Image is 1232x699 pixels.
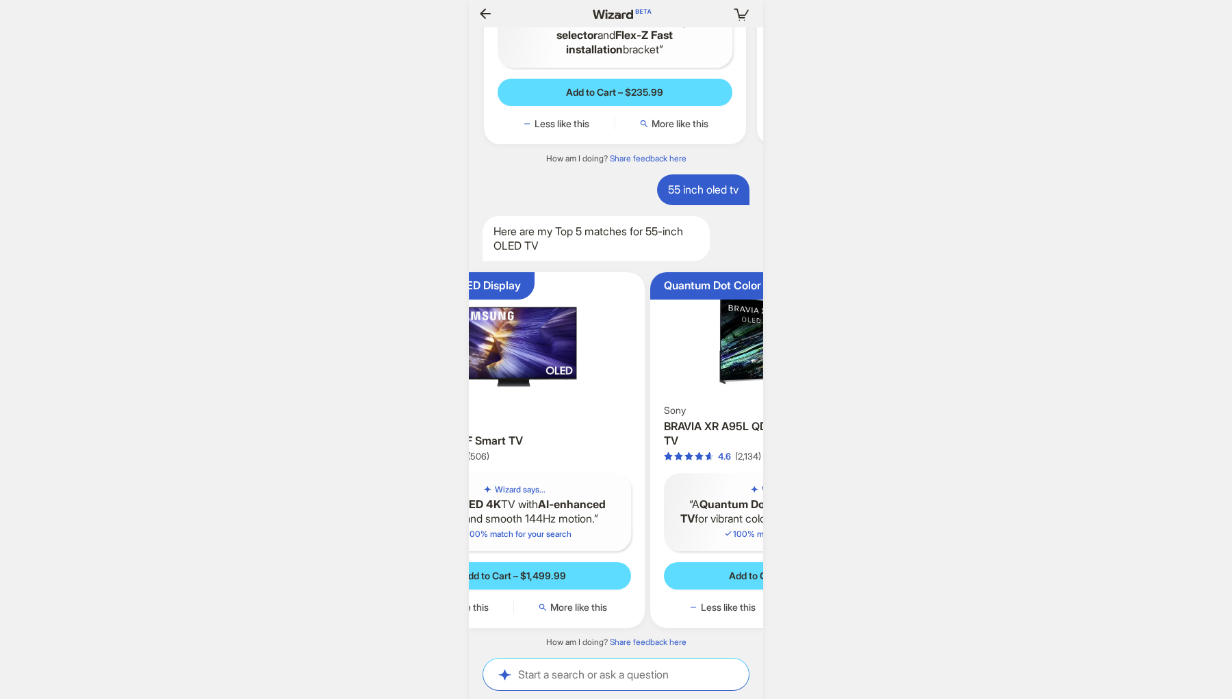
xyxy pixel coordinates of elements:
[680,497,873,525] b: Google TV
[483,216,710,261] div: Here are my Top 5 matches for 55-inch OLED TV
[684,452,693,461] span: star
[495,484,546,495] h5: Wizard says...
[383,272,645,628] div: Cinematic OLED DisplayOLED 4K S90F Smart TVOLED 4K S90F Smart TV4.7 out of 5 stars(506)Wizard say...
[718,451,731,462] div: 4.6
[514,601,631,614] button: More like this
[509,14,721,57] q: Bathroom fan with and bracket
[652,118,708,130] span: More like this
[498,79,732,106] button: Add to Cart – $235.99
[729,570,834,582] span: Add to Cart – $1,499.00
[723,529,838,539] span: 100 % match for your search
[397,434,632,448] h3: OLED 4K S90F Smart TV
[610,153,686,163] a: Share feedback here
[498,117,615,131] button: Less like this
[664,404,686,417] span: Sony
[705,452,714,461] span: star
[762,484,812,495] h5: Wizard says...
[664,278,793,293] div: Quantum Dot Color Boost
[457,529,572,539] span: 100 % match for your search
[735,451,761,462] div: (2,134)
[664,451,731,462] div: 4.6 out of 5 stars
[566,86,663,98] span: Add to Cart – $235.99
[408,497,621,526] q: A TV with and smooth 144Hz motion.
[664,419,899,448] h3: BRAVIA XR A95L QD-OLED 4K HDR Google TV
[700,497,800,511] b: Quantum Dot OLED
[615,117,732,131] button: More like this
[461,570,566,582] span: Add to Cart – $1,499.99
[556,14,708,42] b: Pick-A-Flow speed selector
[389,278,640,416] img: OLED 4K S90F Smart TV
[674,452,683,461] span: star
[701,601,756,614] span: Less like this
[610,637,686,647] a: Share feedback here
[695,452,704,461] span: star
[535,118,589,130] span: Less like this
[550,601,607,614] span: More like this
[664,452,673,461] span: star
[467,451,489,462] div: (506)
[397,562,632,590] button: Add to Cart – $1,499.99
[469,637,763,648] div: How am I doing?
[675,497,888,526] q: A TV with for vibrant colors and smart streaming.
[656,278,907,401] img: BRAVIA XR A95L QD-OLED 4K HDR Google TV
[657,174,749,205] div: 55 inch oled tv
[566,28,673,56] b: Flex-Z Fast installation
[469,153,763,164] div: How am I doing?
